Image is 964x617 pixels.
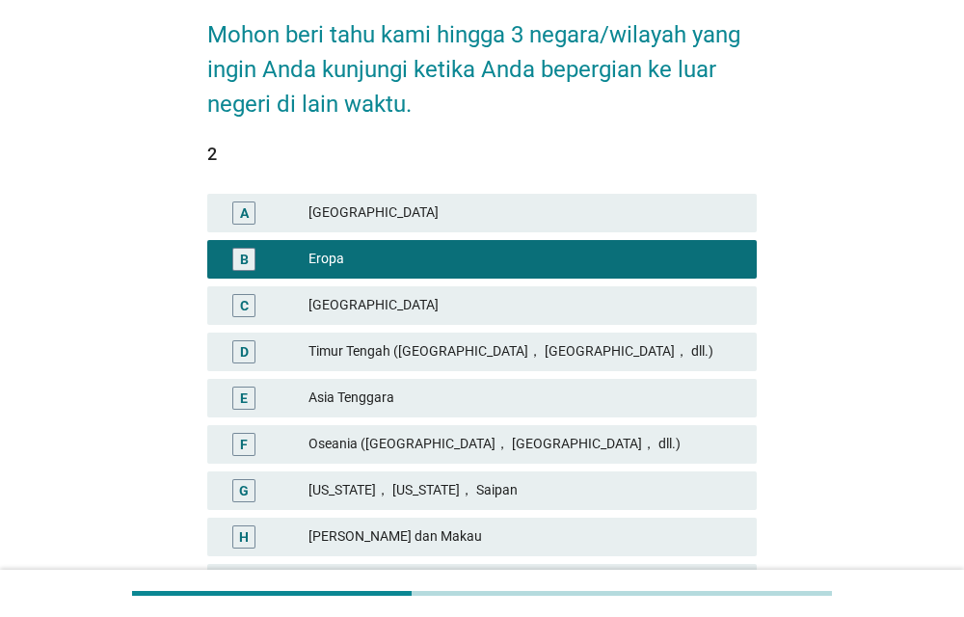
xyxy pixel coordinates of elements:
div: Asia Tenggara [308,387,741,410]
div: G [239,480,249,500]
div: Timur Tengah ([GEOGRAPHIC_DATA]， [GEOGRAPHIC_DATA]， dll.) [308,340,741,363]
div: [GEOGRAPHIC_DATA] [308,294,741,317]
div: D [240,341,249,362]
div: B [240,249,249,269]
div: H [239,526,249,547]
div: 2 [207,141,758,167]
div: [PERSON_NAME] dan Makau [308,525,741,549]
div: F [240,434,248,454]
div: C [240,295,249,315]
div: E [240,388,248,408]
div: Oseania ([GEOGRAPHIC_DATA]， [GEOGRAPHIC_DATA]， dll.) [308,433,741,456]
div: [GEOGRAPHIC_DATA] [308,201,741,225]
div: Eropa [308,248,741,271]
div: A [240,202,249,223]
div: [US_STATE]， [US_STATE]， Saipan [308,479,741,502]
